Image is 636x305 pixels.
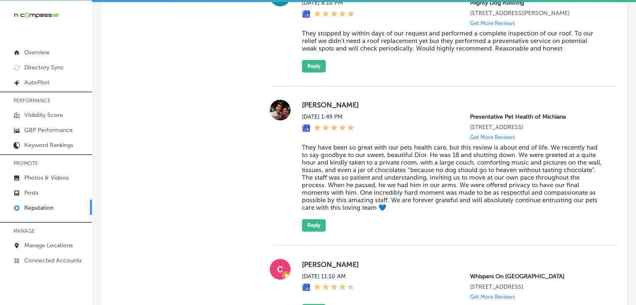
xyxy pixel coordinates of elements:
[24,189,38,196] p: Posts
[470,20,515,26] p: Get More Reviews
[314,283,355,292] div: 4 Stars
[470,134,515,140] p: Get More Reviews
[24,242,73,249] p: Manage Locations
[314,124,355,133] div: 5 Stars
[22,22,92,28] div: Domain: [DOMAIN_NAME]
[83,48,90,55] img: tab_keywords_by_traffic_grey.svg
[13,22,20,28] img: website_grey.svg
[302,219,326,231] button: Reply
[24,64,64,71] p: Directory Sync
[24,174,69,181] p: Photos & Videos
[470,124,604,131] p: 401 East Colfax Avenue Suite 157
[24,112,63,119] p: Visibility Score
[302,113,355,120] label: [DATE] 1:49 PM
[470,10,604,17] p: 10895 Old Dixie Highway Unit 95-5-6
[23,13,41,20] div: v 4.0.25
[470,272,604,280] p: Whispers On Havana
[302,260,604,268] label: [PERSON_NAME]
[24,204,54,211] p: Reputation
[13,11,59,19] img: 660ab0bf-5cc7-4cb8-ba1c-48b5ae0f18e60NCTV_CLogo_TV_Black_-500x88.png
[302,60,326,72] button: Reply
[24,49,49,56] p: Overview
[314,10,355,19] div: 5 Stars
[470,113,604,120] p: Preventative Pet Health of Michiana
[470,283,604,290] p: 1535 South Havana Street a
[13,13,20,20] img: logo_orange.svg
[24,127,73,134] p: GBP Performance
[92,49,141,55] div: Keywords by Traffic
[24,257,82,264] p: Connected Accounts
[24,79,49,86] p: AutoPilot
[470,293,515,300] p: Get More Reviews
[32,49,75,55] div: Domain Overview
[302,144,604,211] blockquote: They have been so great with our pets health care, but this review is about end of life. We recen...
[24,142,73,149] p: Keyword Rankings
[302,30,604,52] blockquote: They stopped by within days of our request and performed a complete inspection of our roof. To ou...
[23,48,29,55] img: tab_domain_overview_orange.svg
[302,101,604,109] label: [PERSON_NAME]
[302,272,355,280] label: [DATE] 11:10 AM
